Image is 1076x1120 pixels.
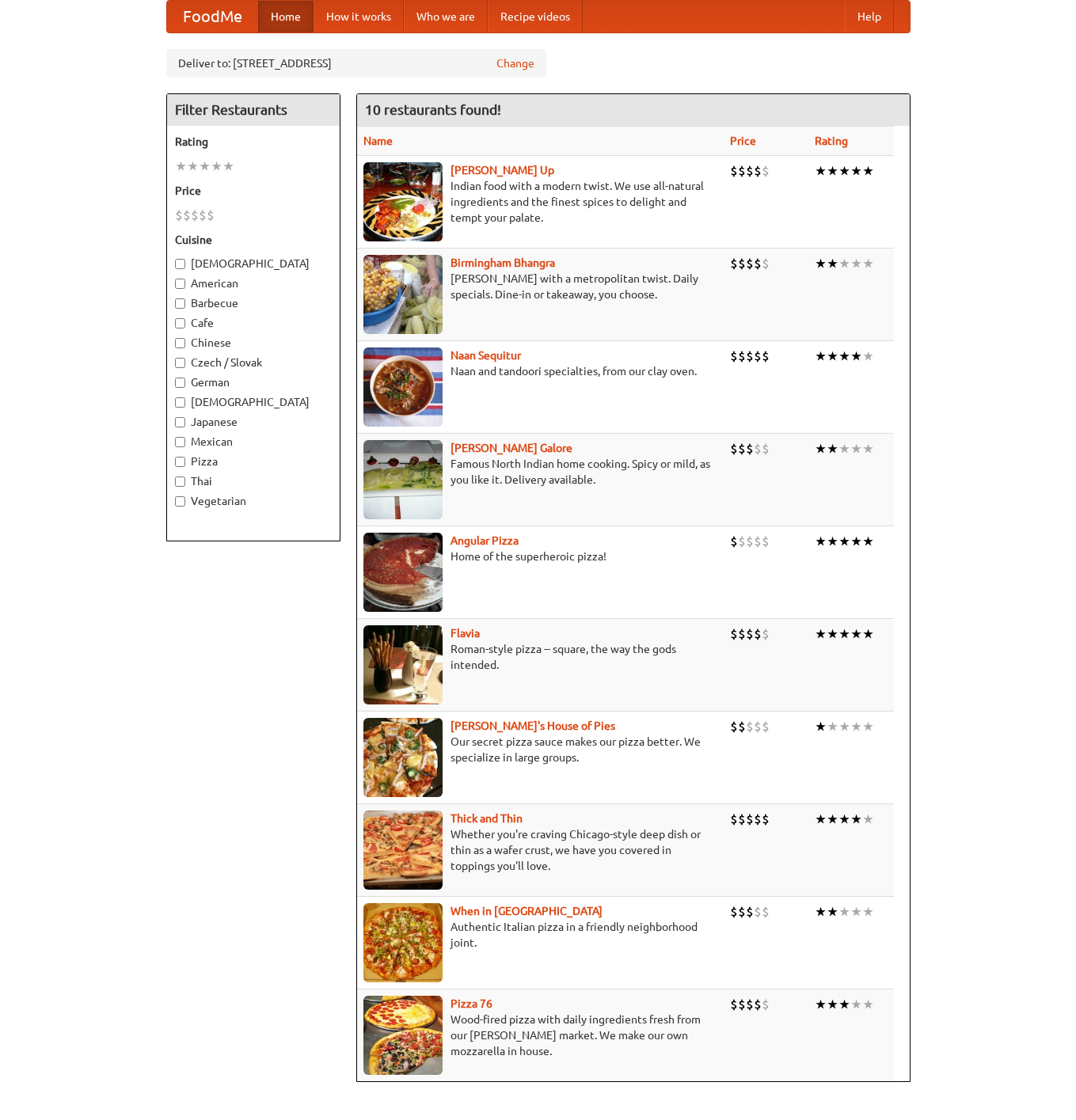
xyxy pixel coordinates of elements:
[730,811,738,828] li: $
[754,811,762,828] li: $
[222,158,234,175] li: ★
[850,811,862,828] li: ★
[738,255,746,272] li: $
[363,456,718,488] p: Famous North Indian home cooking. Spicy or mild, as you like it. Delivery available.
[175,496,185,507] input: Vegetarian
[815,162,827,180] li: ★
[746,255,754,272] li: $
[175,374,332,390] label: German
[365,102,501,117] ng-pluralize: 10 restaurants found!
[175,295,332,311] label: Barbecue
[363,1012,718,1059] p: Wood-fired pizza with daily ingredients fresh from our [PERSON_NAME] market. We make our own mozz...
[175,338,185,348] input: Chinese
[730,255,738,272] li: $
[838,996,850,1013] li: ★
[730,718,738,735] li: $
[762,347,770,365] li: $
[730,440,738,457] li: $
[746,811,754,828] li: $
[746,440,754,457] li: $
[404,1,488,32] a: Who we are
[862,718,874,735] li: ★
[738,903,746,921] li: $
[451,719,615,732] a: [PERSON_NAME]'s House of Pies
[815,811,827,828] li: ★
[838,903,850,921] li: ★
[451,812,523,825] a: Thick and Thin
[827,440,838,457] li: ★
[754,162,762,180] li: $
[363,734,718,765] p: Our secret pizza sauce makes our pizza better. We specialize in large groups.
[451,164,554,177] a: [PERSON_NAME] Up
[746,718,754,735] li: $
[815,255,827,272] li: ★
[862,625,874,643] li: ★
[314,1,404,32] a: How it works
[754,996,762,1013] li: $
[451,627,480,640] b: Flavia
[363,255,443,334] img: bhangra.jpg
[746,533,754,550] li: $
[862,811,874,828] li: ★
[175,183,332,199] h5: Price
[862,162,874,180] li: ★
[738,347,746,365] li: $
[754,347,762,365] li: $
[199,207,207,224] li: $
[862,533,874,550] li: ★
[754,255,762,272] li: $
[754,625,762,643] li: $
[175,355,332,370] label: Czech / Slovak
[815,903,827,921] li: ★
[363,271,718,302] p: [PERSON_NAME] with a metropolitan twist. Daily specials. Dine-in or takeaway, you choose.
[762,718,770,735] li: $
[363,162,443,241] img: curryup.jpg
[845,1,894,32] a: Help
[175,457,185,467] input: Pizza
[838,347,850,365] li: ★
[175,417,185,427] input: Japanese
[363,641,718,673] p: Roman-style pizza -- square, the way the gods intended.
[175,279,185,289] input: American
[175,158,187,175] li: ★
[363,363,718,379] p: Naan and tandoori specialties, from our clay oven.
[363,919,718,951] p: Authentic Italian pizza in a friendly neighborhood joint.
[754,440,762,457] li: $
[827,718,838,735] li: ★
[850,440,862,457] li: ★
[363,718,443,797] img: luigis.jpg
[730,347,738,365] li: $
[738,625,746,643] li: $
[730,625,738,643] li: $
[838,718,850,735] li: ★
[496,55,534,71] a: Change
[363,533,443,612] img: angular.jpg
[175,315,332,331] label: Cafe
[746,996,754,1013] li: $
[850,996,862,1013] li: ★
[175,476,185,487] input: Thai
[746,162,754,180] li: $
[827,347,838,365] li: ★
[175,259,185,269] input: [DEMOGRAPHIC_DATA]
[175,275,332,291] label: American
[754,533,762,550] li: $
[363,996,443,1075] img: pizza76.jpg
[746,347,754,365] li: $
[730,996,738,1013] li: $
[211,158,222,175] li: ★
[175,335,332,351] label: Chinese
[827,996,838,1013] li: ★
[363,811,443,890] img: thick.jpg
[738,533,746,550] li: $
[730,135,756,147] a: Price
[451,905,603,917] a: When in [GEOGRAPHIC_DATA]
[451,997,492,1010] b: Pizza 76
[762,811,770,828] li: $
[762,440,770,457] li: $
[850,255,862,272] li: ★
[850,903,862,921] li: ★
[850,625,862,643] li: ★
